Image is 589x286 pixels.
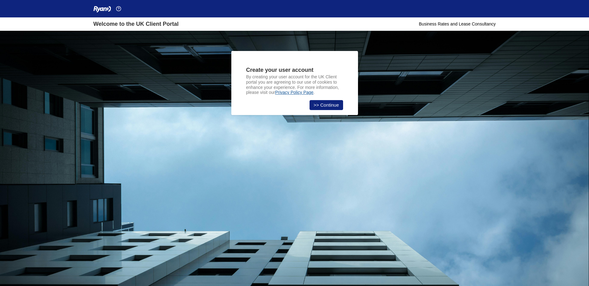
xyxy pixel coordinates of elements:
[310,100,343,110] a: >> Continue
[419,21,496,27] div: Business Rates and Lease Consultancy
[246,74,343,95] p: By creating your user account for the UK Client portal you are agreeing to our use of cookies to ...
[275,90,314,95] a: Privacy Policy Page
[246,66,343,74] div: Create your user account
[93,20,179,28] div: Welcome to the UK Client Portal
[116,6,121,11] img: Help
